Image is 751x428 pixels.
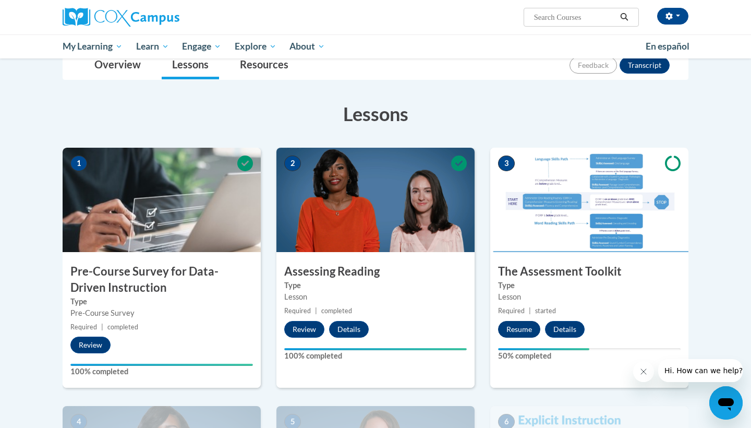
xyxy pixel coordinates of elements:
button: Transcript [620,57,670,74]
span: Learn [136,40,169,53]
label: Type [284,280,467,291]
button: Search [616,11,632,23]
iframe: Message from company [658,359,743,382]
button: Account Settings [657,8,688,25]
h3: Pre-Course Survey for Data-Driven Instruction [63,264,261,296]
span: started [535,307,556,315]
span: completed [321,307,352,315]
div: Main menu [47,34,704,58]
a: Learn [129,34,176,58]
span: En español [646,41,689,52]
a: Explore [228,34,283,58]
span: | [315,307,317,315]
a: My Learning [56,34,129,58]
div: Lesson [498,291,681,303]
a: Resources [229,52,299,79]
span: 2 [284,156,301,171]
button: Feedback [570,57,617,74]
span: Engage [182,40,221,53]
a: Cox Campus [63,8,261,27]
h3: Assessing Reading [276,264,475,280]
span: Required [284,307,311,315]
a: About [283,34,332,58]
span: Required [498,307,525,315]
button: Review [284,321,324,338]
h3: Lessons [63,101,688,127]
a: En español [639,35,696,57]
img: Course Image [276,148,475,252]
label: 100% completed [70,366,253,377]
button: Details [329,321,369,338]
button: Details [545,321,585,338]
button: Review [70,337,111,353]
a: Lessons [162,52,219,79]
input: Search Courses [533,11,616,23]
span: | [529,307,531,315]
iframe: Close message [633,361,654,382]
span: About [289,40,325,53]
a: Engage [175,34,228,58]
div: Pre-Course Survey [70,307,253,319]
button: Resume [498,321,540,338]
div: Your progress [284,348,467,350]
span: | [101,323,103,331]
div: Your progress [70,364,253,366]
img: Course Image [490,148,688,252]
h3: The Assessment Toolkit [490,264,688,280]
span: 1 [70,156,87,171]
div: Lesson [284,291,467,303]
a: Overview [84,52,151,79]
span: 3 [498,156,515,171]
label: Type [498,280,681,291]
span: Required [70,323,97,331]
img: Course Image [63,148,261,252]
span: Explore [235,40,276,53]
span: completed [107,323,138,331]
img: Cox Campus [63,8,179,27]
label: 100% completed [284,350,467,362]
iframe: Button to launch messaging window [709,386,743,420]
div: Your progress [498,348,589,350]
label: Type [70,296,253,307]
label: 50% completed [498,350,681,362]
span: My Learning [63,40,123,53]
